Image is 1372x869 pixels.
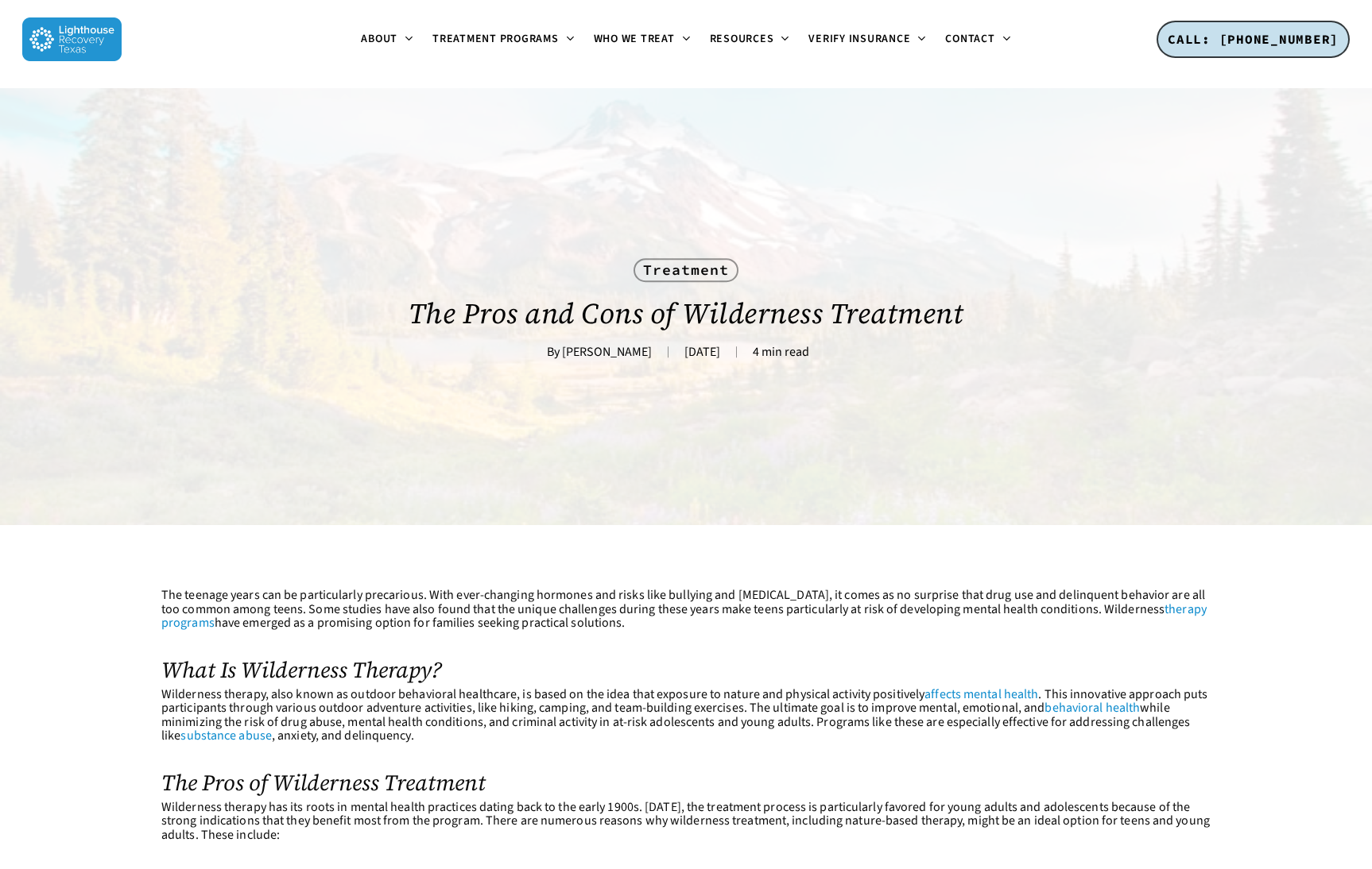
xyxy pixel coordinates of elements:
p: Wilderness therapy, also known as outdoor behavioral healthcare, is based on the idea that exposu... [161,688,1211,763]
a: [PERSON_NAME] [562,343,652,361]
span: [DATE] [668,346,736,357]
span: Treatment Programs [432,31,559,47]
a: Resources [700,33,800,46]
span: Contact [945,31,994,47]
span: By [547,346,560,357]
a: Contact [936,33,1020,46]
a: behavioral health [1045,699,1140,716]
img: Lighthouse Recovery Texas [22,17,122,61]
span: 4 min read [736,346,825,357]
a: Treatment [634,258,738,282]
a: Treatment Programs [423,33,584,46]
span: About [361,31,397,47]
a: About [351,33,423,46]
a: therapy programs [161,601,1207,632]
h2: What Is Wilderness Therapy? [161,658,1211,682]
p: Wilderness therapy has its roots in mental health practices dating back to the early 1900s. [DATE... [161,801,1211,862]
span: CALL: [PHONE_NUMBER] [1168,31,1339,47]
h1: The Pros and Cons of Wilderness Treatment [161,282,1211,346]
a: substance abuse [180,727,272,744]
a: Who We Treat [584,33,700,46]
a: CALL: [PHONE_NUMBER] [1157,21,1350,59]
span: Verify Insurance [808,31,910,47]
p: The teenage years can be particularly precarious. With ever-changing hormones and risks like bull... [161,589,1211,650]
span: Resources [710,31,774,47]
a: Verify Insurance [799,33,936,46]
span: Who We Treat [594,31,675,47]
a: affects mental health [924,686,1038,703]
h2: The Pros of Wilderness Treatment [161,771,1211,795]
